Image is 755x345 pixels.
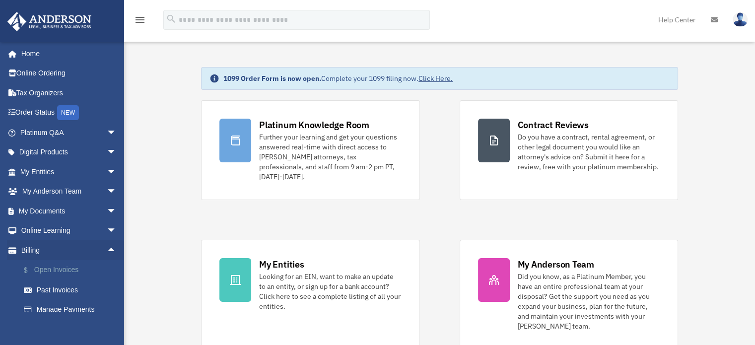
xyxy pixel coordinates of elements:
span: $ [29,264,34,276]
a: Contract Reviews Do you have a contract, rental agreement, or other legal document you would like... [460,100,678,200]
div: Did you know, as a Platinum Member, you have an entire professional team at your disposal? Get th... [518,272,660,331]
div: Further your learning and get your questions answered real-time with direct access to [PERSON_NAM... [259,132,401,182]
span: arrow_drop_down [107,221,127,241]
a: Order StatusNEW [7,103,132,123]
div: Contract Reviews [518,119,589,131]
div: My Anderson Team [518,258,594,271]
span: arrow_drop_down [107,182,127,202]
div: Complete your 1099 filing now. [223,73,453,83]
div: NEW [57,105,79,120]
a: Tax Organizers [7,83,132,103]
div: Looking for an EIN, want to make an update to an entity, or sign up for a bank account? Click her... [259,272,401,311]
a: Click Here. [418,74,453,83]
span: arrow_drop_down [107,162,127,182]
div: Do you have a contract, rental agreement, or other legal document you would like an attorney's ad... [518,132,660,172]
a: Manage Payments [14,300,132,320]
a: Digital Productsarrow_drop_down [7,142,132,162]
a: My Anderson Teamarrow_drop_down [7,182,132,202]
a: My Entitiesarrow_drop_down [7,162,132,182]
a: Online Ordering [7,64,132,83]
a: $Open Invoices [14,260,132,280]
a: Platinum Knowledge Room Further your learning and get your questions answered real-time with dire... [201,100,419,200]
strong: 1099 Order Form is now open. [223,74,321,83]
span: arrow_drop_down [107,142,127,163]
a: Past Invoices [14,280,132,300]
a: Platinum Q&Aarrow_drop_down [7,123,132,142]
i: menu [134,14,146,26]
span: arrow_drop_down [107,201,127,221]
img: Anderson Advisors Platinum Portal [4,12,94,31]
i: search [166,13,177,24]
div: Platinum Knowledge Room [259,119,369,131]
a: Billingarrow_drop_up [7,240,132,260]
a: menu [134,17,146,26]
div: My Entities [259,258,304,271]
a: Home [7,44,127,64]
span: arrow_drop_up [107,240,127,261]
a: Online Learningarrow_drop_down [7,221,132,241]
a: My Documentsarrow_drop_down [7,201,132,221]
img: User Pic [733,12,748,27]
span: arrow_drop_down [107,123,127,143]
